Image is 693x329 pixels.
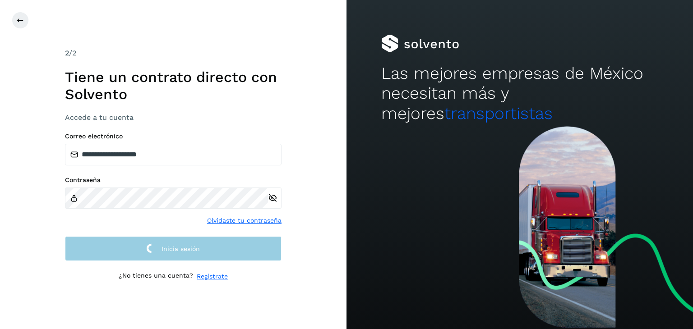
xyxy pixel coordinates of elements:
a: Regístrate [197,272,228,281]
h1: Tiene un contrato directo con Solvento [65,69,282,103]
label: Correo electrónico [65,133,282,140]
h2: Las mejores empresas de México necesitan más y mejores [381,64,658,123]
p: ¿No tienes una cuenta? [119,272,193,281]
h3: Accede a tu cuenta [65,113,282,122]
a: Olvidaste tu contraseña [207,216,282,225]
label: Contraseña [65,176,282,184]
span: transportistas [444,104,553,123]
div: /2 [65,48,282,59]
span: Inicia sesión [162,246,200,252]
span: 2 [65,49,69,57]
button: Inicia sesión [65,236,282,261]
